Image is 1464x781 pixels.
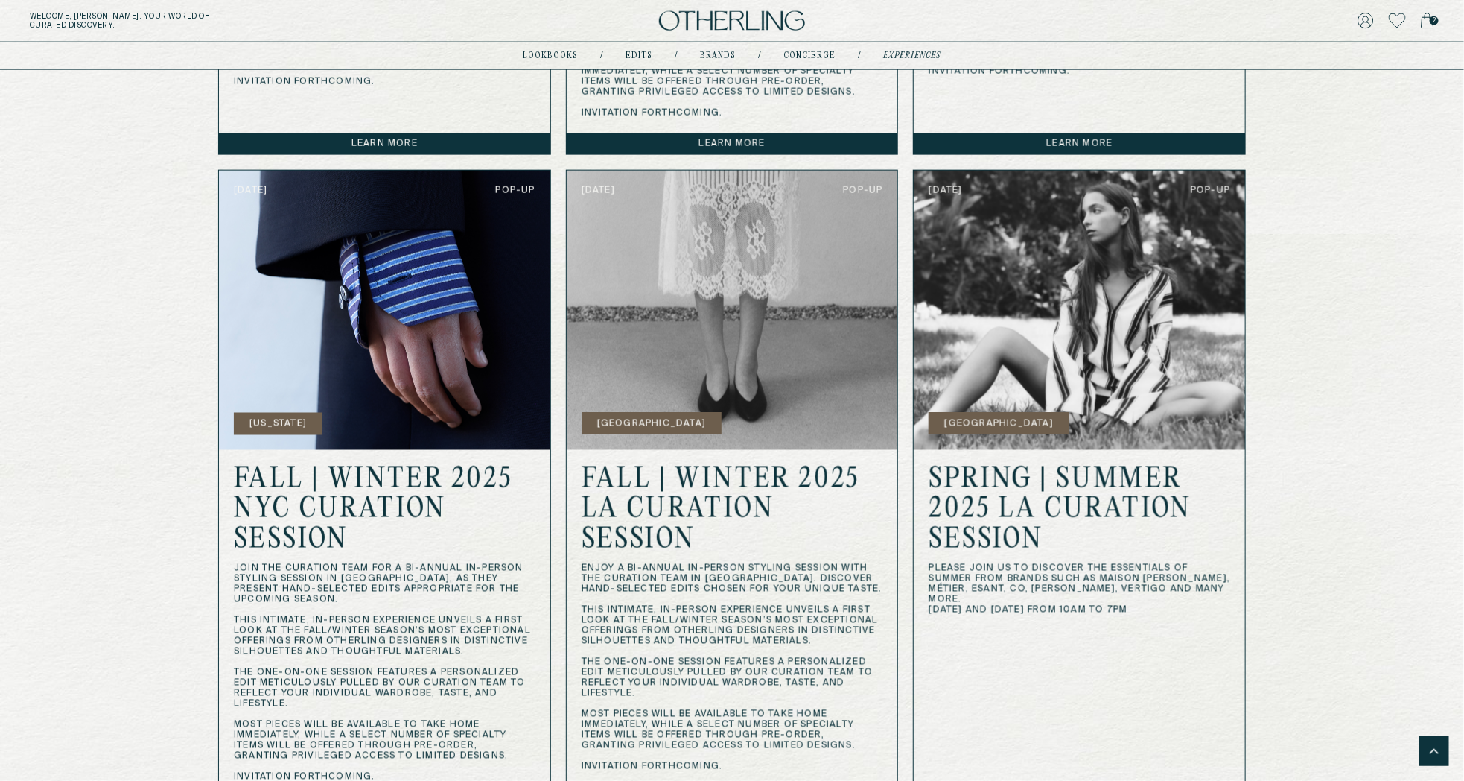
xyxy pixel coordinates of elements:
span: pop-up [843,186,882,196]
div: / [859,50,862,62]
a: Learn more [567,133,898,154]
h2: FALL | WINTER 2025 NYC CURATION SESSION [234,465,535,556]
p: Enjoy a bi-annual in-person styling session with the Curation team in [GEOGRAPHIC_DATA]. Discover... [582,563,883,772]
span: 2 [1430,16,1439,25]
p: Please join us to discover the essentials of summer from brands such as Maison [PERSON_NAME], Mét... [929,563,1230,616]
span: [DATE] [582,186,615,196]
h2: FALL | WINTER 2025 LA CURATION SESSION [582,465,883,556]
img: logo [659,11,805,31]
div: / [759,50,762,62]
span: [DATE] [234,186,267,196]
a: Learn more [914,133,1245,154]
a: experiences [884,52,941,60]
button: [GEOGRAPHIC_DATA] [929,413,1069,435]
a: Learn more [219,133,550,154]
img: background [567,171,898,450]
h2: Spring | Summer 2025 LA Curation Session [929,465,1230,556]
button: [US_STATE] [234,413,322,435]
div: / [601,50,604,62]
button: [GEOGRAPHIC_DATA] [582,413,722,435]
h5: Welcome, [PERSON_NAME] . Your world of curated discovery. [30,12,451,30]
a: lookbooks [523,52,579,60]
a: Edits [626,52,653,60]
a: concierge [784,52,836,60]
span: [DATE] [929,186,962,196]
div: / [675,50,678,62]
a: 2 [1421,10,1434,31]
img: background [219,171,550,450]
span: pop-up [1191,186,1230,196]
a: Brands [701,52,736,60]
img: background [914,171,1245,450]
span: pop-up [495,186,535,196]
